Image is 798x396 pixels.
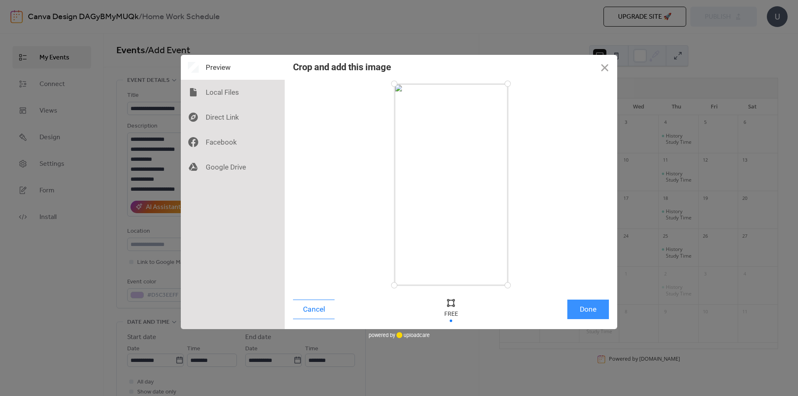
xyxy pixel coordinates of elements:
[395,332,430,338] a: uploadcare
[181,80,285,105] div: Local Files
[293,62,391,72] div: Crop and add this image
[181,155,285,180] div: Google Drive
[592,55,617,80] button: Close
[567,300,609,319] button: Done
[293,300,335,319] button: Cancel
[181,130,285,155] div: Facebook
[181,105,285,130] div: Direct Link
[181,55,285,80] div: Preview
[369,329,430,342] div: powered by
